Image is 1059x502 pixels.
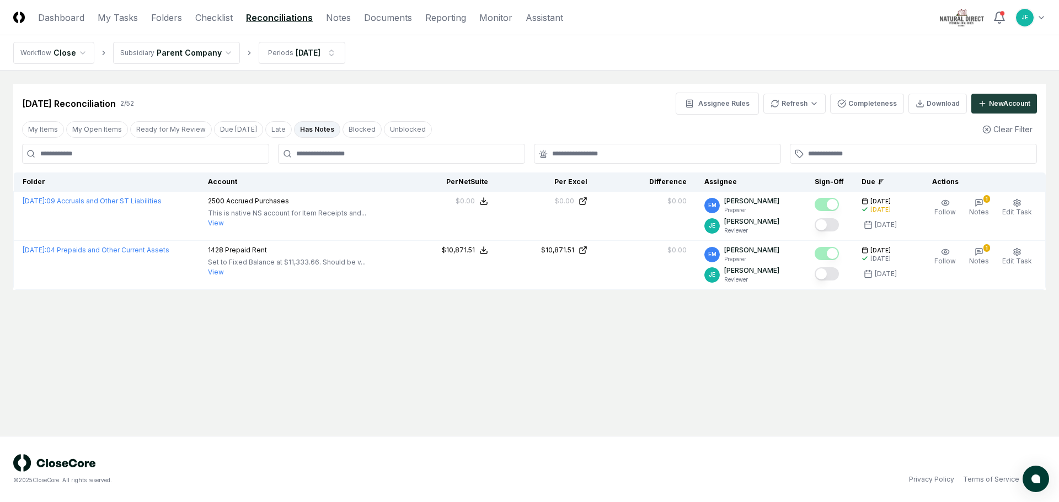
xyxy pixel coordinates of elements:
a: Notes [326,11,351,24]
button: Late [265,121,292,138]
button: Ready for My Review [130,121,212,138]
button: Mark complete [815,247,839,260]
button: 1Notes [967,196,991,219]
span: JE [709,222,715,230]
span: 1428 [208,246,223,254]
button: Mark complete [815,218,839,231]
p: Reviewer [724,276,779,284]
span: EM [708,201,716,209]
p: [PERSON_NAME] [724,217,779,226]
span: JE [709,271,715,279]
span: Notes [969,257,989,265]
div: [DATE] Reconciliation [22,97,116,110]
p: Set to Fixed Balance at $11,333.66. Should be v... [208,257,366,267]
a: [DATE]:04 Prepaids and Other Current Assets [23,246,169,254]
a: Reporting [425,11,466,24]
div: 2 / 52 [120,99,134,109]
div: Account [208,177,389,187]
button: Clear Filter [978,119,1037,139]
th: Folder [14,172,200,192]
span: Prepaid Rent [225,246,267,254]
button: View [208,218,224,228]
p: [PERSON_NAME] [724,266,779,276]
img: logo [13,454,96,472]
button: Follow [932,245,958,268]
a: Folders [151,11,182,24]
div: $10,871.51 [442,245,475,255]
span: JE [1021,13,1028,21]
button: Mark complete [815,198,839,211]
a: Checklist [195,11,233,24]
div: $0.00 [555,196,574,206]
a: Privacy Policy [909,474,954,484]
button: 1Notes [967,245,991,268]
div: 1 [983,244,990,252]
p: [PERSON_NAME] [724,245,779,255]
div: [DATE] [870,255,891,263]
button: JE [1015,8,1035,28]
button: Unblocked [384,121,432,138]
button: $10,871.51 [442,245,488,255]
div: © 2025 CloseCore. All rights reserved. [13,476,529,484]
p: This is native NS account for Item Receipts and... [208,208,366,218]
div: Actions [923,177,1037,187]
button: NewAccount [971,94,1037,114]
div: New Account [989,99,1030,109]
span: Accrued Purchases [226,197,289,205]
span: EM [708,250,716,258]
div: $0.00 [667,196,687,206]
a: Reconciliations [246,11,313,24]
button: Blocked [343,121,382,138]
th: Per Excel [497,172,596,192]
th: Per NetSuite [398,172,497,192]
button: Mark complete [815,267,839,280]
button: Assignee Rules [676,93,759,115]
div: 1 [983,195,990,203]
span: [DATE] [870,197,891,206]
button: My Items [22,121,64,138]
div: [DATE] [296,47,320,58]
a: Dashboard [38,11,84,24]
a: Monitor [479,11,512,24]
div: [DATE] [875,269,897,279]
img: Natural Direct logo [940,9,984,26]
button: Has Notes [294,121,340,138]
button: Due Today [214,121,263,138]
p: Preparer [724,206,779,214]
div: [DATE] [870,206,891,214]
th: Difference [596,172,696,192]
p: [PERSON_NAME] [724,196,779,206]
a: Terms of Service [963,474,1019,484]
button: My Open Items [66,121,128,138]
button: Download [908,94,967,114]
button: Edit Task [1000,245,1034,268]
div: $10,871.51 [541,245,574,255]
div: Due [862,177,906,187]
img: Logo [13,12,25,23]
span: 2500 [208,197,224,205]
nav: breadcrumb [13,42,345,64]
a: Documents [364,11,412,24]
span: Notes [969,208,989,216]
span: [DATE] [870,246,891,255]
th: Assignee [696,172,806,192]
p: Reviewer [724,226,779,235]
div: Periods [268,48,293,58]
a: $0.00 [506,196,587,206]
a: My Tasks [98,11,138,24]
button: $0.00 [456,196,488,206]
a: $10,871.51 [506,245,587,255]
span: Follow [934,208,956,216]
div: Subsidiary [120,48,154,58]
span: Follow [934,257,956,265]
button: View [208,267,224,277]
div: $0.00 [456,196,475,206]
span: [DATE] : [23,197,46,205]
a: Assistant [526,11,563,24]
span: [DATE] : [23,246,46,254]
button: Edit Task [1000,196,1034,219]
div: Workflow [20,48,51,58]
th: Sign-Off [806,172,853,192]
p: Preparer [724,255,779,263]
button: Refresh [763,94,826,114]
